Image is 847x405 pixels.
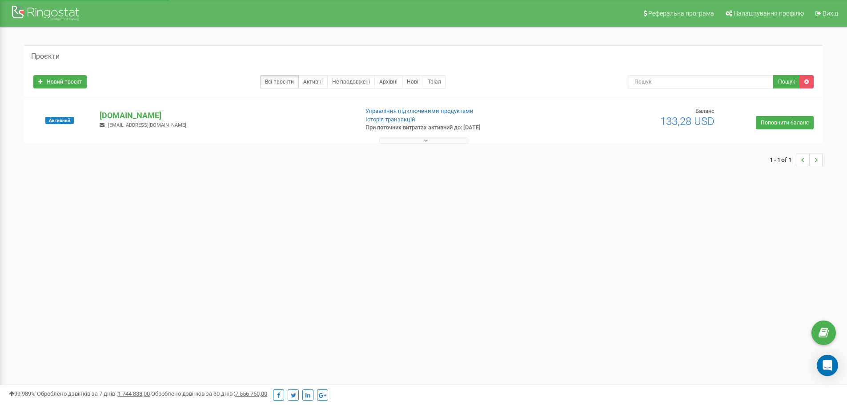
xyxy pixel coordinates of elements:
a: Тріал [423,75,446,88]
a: Поповнити баланс [756,116,814,129]
h5: Проєкти [31,52,60,60]
u: 7 556 750,00 [235,390,267,397]
span: Активний [45,117,74,124]
span: Оброблено дзвінків за 30 днів : [151,390,267,397]
div: Open Intercom Messenger [817,355,838,376]
span: Реферальна програма [648,10,714,17]
a: Нові [402,75,423,88]
span: Оброблено дзвінків за 7 днів : [37,390,150,397]
span: Баланс [695,108,715,114]
a: Історія транзакцій [365,116,415,123]
span: Вихід [823,10,838,17]
span: [EMAIL_ADDRESS][DOMAIN_NAME] [108,122,186,128]
span: 1 - 1 of 1 [770,153,796,166]
button: Пошук [773,75,800,88]
nav: ... [770,144,823,175]
p: При поточних витратах активний до: [DATE] [365,124,550,132]
a: Управління підключеними продуктами [365,108,474,114]
span: Налаштування профілю [734,10,804,17]
span: 99,989% [9,390,36,397]
a: Активні [298,75,328,88]
a: Новий проєкт [33,75,87,88]
a: Не продовжені [327,75,375,88]
a: Архівні [374,75,402,88]
a: Всі проєкти [260,75,299,88]
input: Пошук [629,75,774,88]
u: 1 744 838,00 [118,390,150,397]
span: 133,28 USD [660,115,715,128]
p: [DOMAIN_NAME] [100,110,351,121]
